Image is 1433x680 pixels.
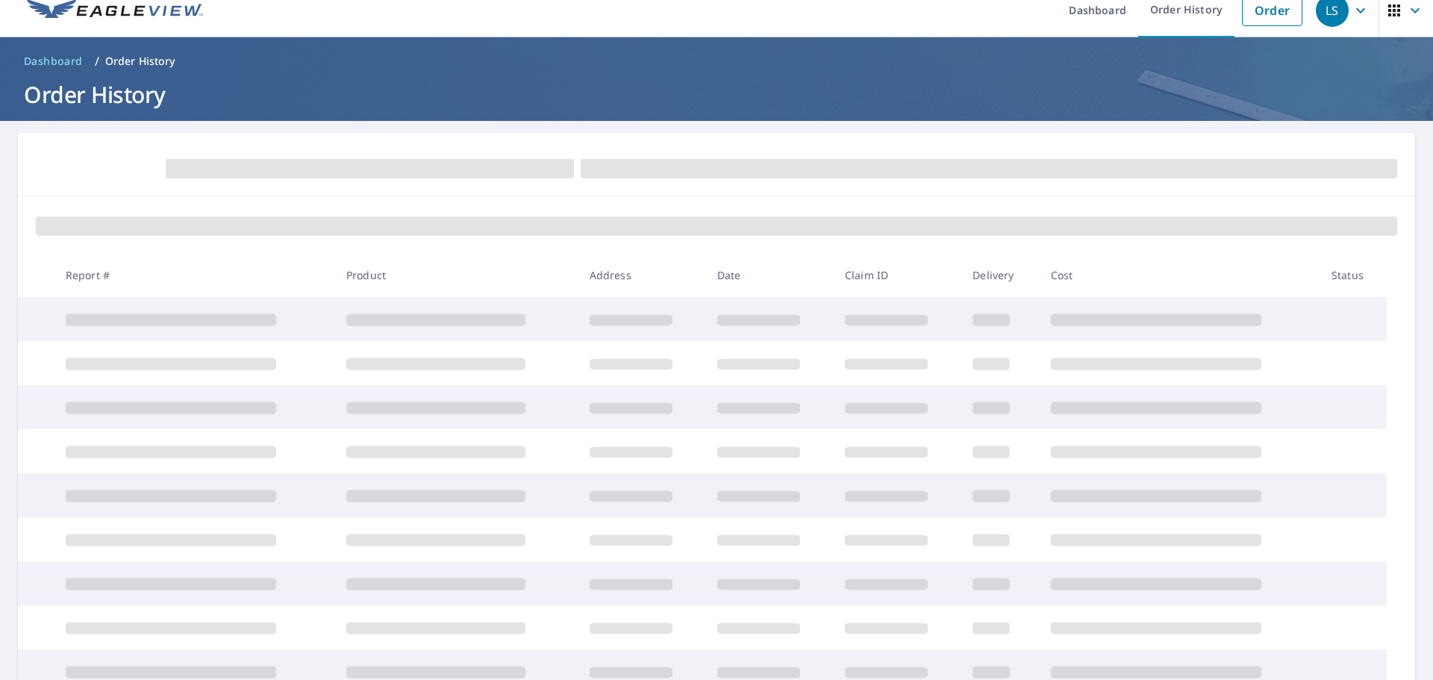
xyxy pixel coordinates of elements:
li: / [95,52,99,70]
a: Dashboard [18,49,89,73]
th: Address [578,253,705,297]
th: Date [705,253,833,297]
th: Product [334,253,578,297]
th: Delivery [961,253,1038,297]
h1: Order History [18,79,1415,110]
th: Cost [1039,253,1320,297]
nav: breadcrumb [18,49,1415,73]
th: Status [1320,253,1387,297]
span: Dashboard [24,54,83,69]
p: Order History [105,54,175,69]
th: Report # [54,253,334,297]
th: Claim ID [833,253,961,297]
